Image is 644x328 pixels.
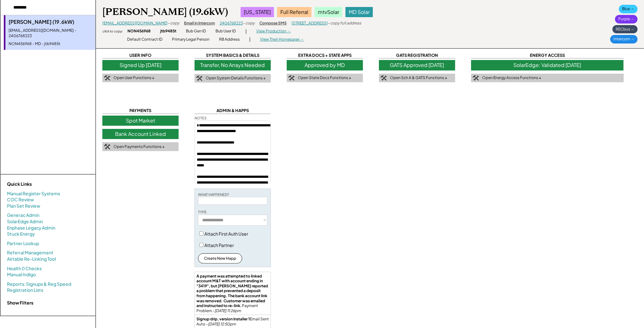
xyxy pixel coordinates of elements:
[160,29,176,34] div: jtb9485t
[379,60,455,70] div: GATS Approved [DATE]
[7,240,39,247] a: Partner Lookup
[7,281,71,287] a: Reports: Signups & Reg Speed
[9,28,92,39] div: [EMAIL_ADDRESS][DOMAIN_NAME] - 2406768223
[241,7,274,17] div: [US_STATE]
[102,116,179,126] div: Spot Market
[471,60,624,70] div: SolarEdge: Validated [DATE]
[7,197,34,203] a: COC Review
[610,35,638,44] div: Intercom →
[206,76,266,81] div: Open System Details Functions ↓
[619,5,638,13] div: Blue →
[287,52,363,58] div: EXTRA DOCS + STATE APPS
[184,21,215,26] div: Email in Intercom
[346,7,373,17] div: MD Solar
[102,21,168,25] a: [EMAIL_ADDRESS][DOMAIN_NAME]
[9,18,92,25] div: [PERSON_NAME] (19.6kW)
[204,242,234,248] label: Attach Partner
[7,287,43,293] a: Registration Lists
[277,7,312,17] div: Full Referral
[298,75,351,81] div: Open State Docs Functions ↓
[196,274,269,313] div: Payment Problem -
[615,15,638,23] div: Purple →
[7,203,40,209] a: Plan Set Review
[196,317,269,326] div: Email Sent Auto -
[291,21,328,25] a: [STREET_ADDRESS]
[7,300,33,305] strong: Show Filters
[104,75,110,81] img: tool-icon.png
[613,25,638,34] div: RECbus →
[102,108,179,114] div: PAYMENTS
[195,108,271,114] div: ADMIN & HAPPS
[196,317,250,321] strong: Signup drip, version Installer 1
[198,253,242,264] button: Create New Happ
[215,308,241,313] em: [DATE] 11:26pm
[315,7,342,17] div: mtvSolar
[195,60,271,70] div: Transfer, No Arrays Needed
[195,52,271,58] div: SYSTEM BASICS & DETAILS
[102,29,123,33] div: click to copy:
[380,75,387,81] img: tool-icon.png
[219,37,240,42] div: RB Address
[102,52,179,58] div: USER INFO
[104,144,110,150] img: tool-icon.png
[260,37,304,42] div: View Their Homepage →
[328,21,361,26] div: - copy full address
[243,21,255,26] div: - copy
[102,6,228,18] div: [PERSON_NAME] (19.6kW)
[127,37,162,42] div: Default Contract ID
[7,231,35,237] a: Stuck Energy
[172,37,209,42] div: Primary Legal Person
[379,52,455,58] div: GATS REGISTRATION
[7,218,43,225] a: SolarEdge Admin
[102,129,179,139] div: Bank Account Linked
[7,256,56,262] a: Airtable Re-Linking Tool
[7,271,36,278] a: Manual Indigo
[482,75,541,81] div: Open Energy Access Functions ↓
[7,181,71,187] div: Quick Links
[198,210,207,214] div: TYPE
[196,76,202,81] img: tool-icon.png
[204,231,248,237] label: Attach First Auth User
[245,28,247,35] div: |
[256,29,291,34] div: View Production →
[113,144,165,150] div: Open Payments Functions ↓
[287,60,363,70] div: Approved by MD
[7,191,60,197] a: Manual Register Systems
[127,29,151,34] div: NON456968
[195,116,207,120] div: NOTES
[168,21,179,26] div: - copy
[259,21,287,26] div: Compose SMS
[390,75,447,81] div: Open Sch A & GATS Functions ↓
[7,212,39,218] a: Generac Admin
[113,75,154,81] div: Open User Functions ↓
[220,21,243,25] a: 2406768223
[208,322,236,326] em: [DATE] 12:50pm
[7,250,53,256] a: Referral Management
[102,60,179,70] div: Signed Up [DATE]
[198,192,229,197] div: WHAT HAPPENED?
[7,225,55,231] a: Enphase Legacy Admin
[196,274,269,308] strong: A payment was attempted to linked account M&T with account ending in "3419", but [PERSON_NAME] re...
[288,75,295,81] img: tool-icon.png
[471,52,624,58] div: ENERGY ACCESS
[473,75,479,81] img: tool-icon.png
[216,29,236,34] div: Bub User ID
[186,29,206,34] div: Bub Gen ID
[249,36,250,43] div: |
[7,265,42,272] a: Health 0 Checks
[9,41,92,47] div: NON456968 - MD - jtb9485t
